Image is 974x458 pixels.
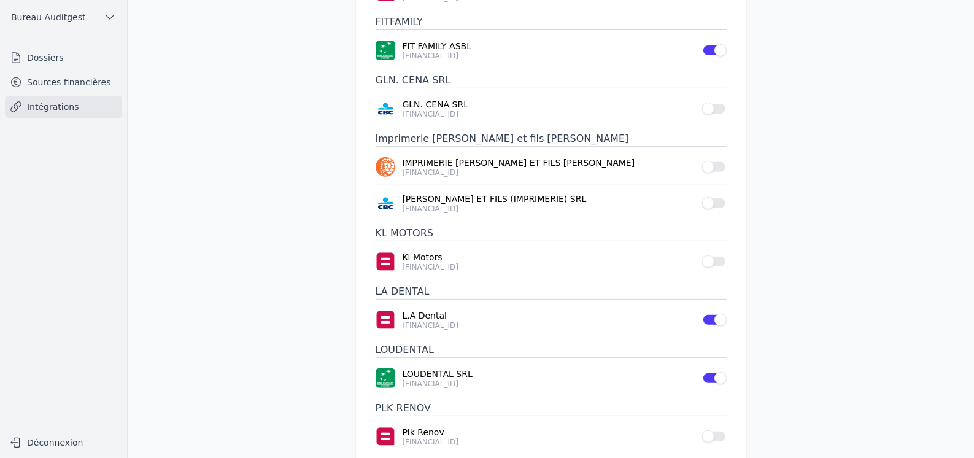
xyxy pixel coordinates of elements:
button: Bureau Auditgest [5,7,122,27]
a: L.A Dental [403,309,695,322]
h3: KL MOTORS [376,226,727,241]
p: [FINANCIAL_ID] [403,437,695,447]
img: BNP_BE_BUSINESS_GEBABEBB.png [376,368,395,388]
p: [FINANCIAL_ID] [403,379,695,389]
p: [FINANCIAL_ID] [403,320,695,330]
img: belfius.png [376,310,395,330]
h3: LA DENTAL [376,284,727,300]
h3: FITFAMILY [376,15,727,30]
h3: PLK RENOV [376,401,727,416]
a: Kl Motors [403,251,695,263]
a: IMPRIMERIE [PERSON_NAME] ET FILS [PERSON_NAME] [403,157,695,169]
a: [PERSON_NAME] ET FILS (IMPRIMERIE) SRL [403,193,695,205]
img: ing.png [376,157,395,177]
a: Dossiers [5,47,122,69]
button: Déconnexion [5,433,122,452]
img: CBC_CREGBEBB.png [376,99,395,118]
p: [FINANCIAL_ID] [403,109,695,119]
a: Intégrations [5,96,122,118]
p: [FINANCIAL_ID] [403,262,695,272]
a: Sources financières [5,71,122,93]
a: GLN. CENA SRL [403,98,695,111]
img: CBC_CREGBEBB.png [376,193,395,213]
img: belfius.png [376,252,395,271]
img: BNP_BE_BUSINESS_GEBABEBB.png [376,41,395,60]
p: [FINANCIAL_ID] [403,204,695,214]
a: Plk Renov [403,426,695,438]
p: [FINANCIAL_ID] [403,168,695,177]
a: LOUDENTAL SRL [403,368,695,380]
span: Bureau Auditgest [11,11,85,23]
h3: GLN. CENA SRL [376,73,727,88]
a: FIT FAMILY ASBL [403,40,695,52]
p: [FINANCIAL_ID] [403,51,695,61]
h3: LOUDENTAL [376,343,727,358]
img: belfius.png [376,427,395,446]
h3: Imprimerie [PERSON_NAME] et fils [PERSON_NAME] [376,131,727,147]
